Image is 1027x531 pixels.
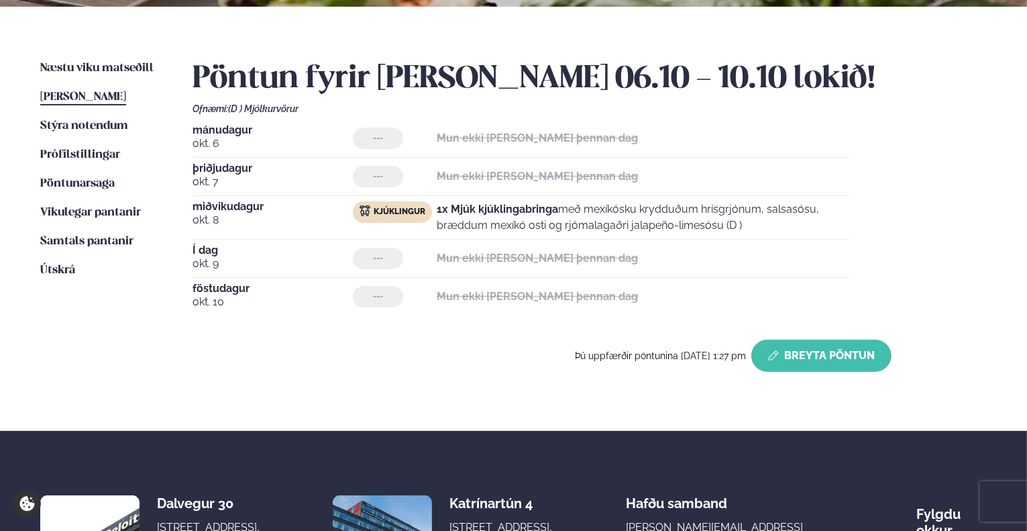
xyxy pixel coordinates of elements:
[40,120,128,132] span: Stýra notendum
[360,205,370,216] img: chicken.svg
[40,149,120,160] span: Prófílstillingar
[193,245,353,256] span: Í dag
[40,178,115,189] span: Pöntunarsaga
[157,495,264,512] div: Dalvegur 30
[228,103,299,114] span: (D ) Mjólkurvörur
[40,205,141,221] a: Vikulegar pantanir
[193,125,353,136] span: mánudagur
[193,294,353,310] span: okt. 10
[193,103,987,114] div: Ofnæmi:
[193,283,353,294] span: föstudagur
[40,60,154,77] a: Næstu viku matseðill
[437,203,558,215] strong: 1x Mjúk kjúklingabringa
[40,262,75,279] a: Útskrá
[437,252,638,264] strong: Mun ekki [PERSON_NAME] þennan dag
[40,234,133,250] a: Samtals pantanir
[40,118,128,134] a: Stýra notendum
[373,291,383,302] span: ---
[40,62,154,74] span: Næstu viku matseðill
[193,174,353,190] span: okt. 7
[40,207,141,218] span: Vikulegar pantanir
[449,495,556,512] div: Katrínartún 4
[437,132,638,144] strong: Mun ekki [PERSON_NAME] þennan dag
[437,201,850,234] p: með mexíkósku krydduðum hrísgrjónum, salsasósu, bræddum mexíkó osti og rjómalagaðri jalapeño-lime...
[193,60,987,98] h2: Pöntun fyrir [PERSON_NAME] 06.10 - 10.10 lokið!
[437,170,638,183] strong: Mun ekki [PERSON_NAME] þennan dag
[373,253,383,264] span: ---
[193,136,353,152] span: okt. 6
[626,485,727,512] span: Hafðu samband
[40,91,126,103] span: [PERSON_NAME]
[193,212,353,228] span: okt. 8
[193,201,353,212] span: miðvikudagur
[40,89,126,105] a: [PERSON_NAME]
[575,350,746,361] span: Þú uppfærðir pöntunina [DATE] 1:27 pm
[193,163,353,174] span: þriðjudagur
[40,264,75,276] span: Útskrá
[751,340,891,372] button: Breyta Pöntun
[40,176,115,192] a: Pöntunarsaga
[193,256,353,272] span: okt. 9
[374,207,425,218] span: Kjúklingur
[437,290,638,303] strong: Mun ekki [PERSON_NAME] þennan dag
[40,147,120,163] a: Prófílstillingar
[373,133,383,144] span: ---
[373,171,383,182] span: ---
[13,490,41,518] a: Cookie settings
[40,236,133,247] span: Samtals pantanir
